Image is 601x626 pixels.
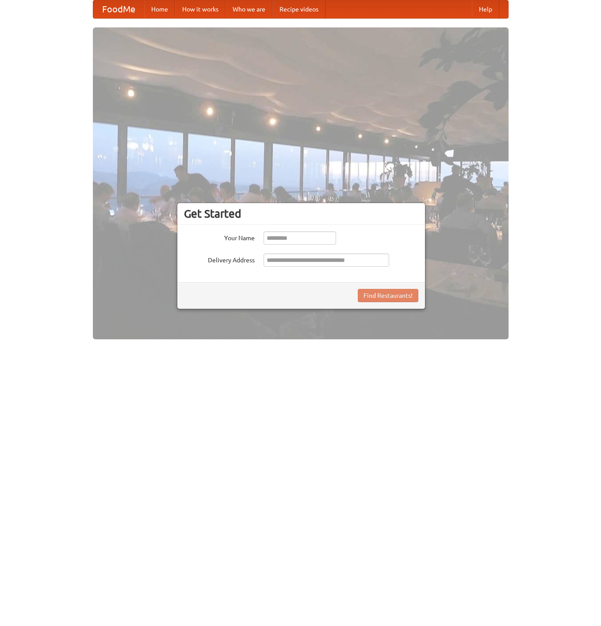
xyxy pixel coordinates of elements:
[272,0,325,18] a: Recipe videos
[184,231,255,242] label: Your Name
[358,289,418,302] button: Find Restaurants!
[184,207,418,220] h3: Get Started
[226,0,272,18] a: Who we are
[93,0,144,18] a: FoodMe
[144,0,175,18] a: Home
[184,253,255,265] label: Delivery Address
[175,0,226,18] a: How it works
[472,0,499,18] a: Help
